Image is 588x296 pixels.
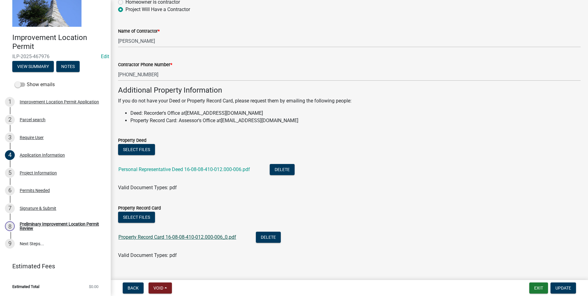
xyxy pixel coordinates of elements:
div: 3 [5,133,15,142]
span: Back [128,286,139,290]
div: 7 [5,203,15,213]
a: Property Record Card 16-08-08-410-012.000-006_0.pdf [118,234,236,240]
wm-modal-confirm: Edit Application Number [101,54,109,59]
span: Update [555,286,571,290]
div: 8 [5,221,15,231]
button: View Summary [12,61,54,72]
label: Contractor Phone Number [118,63,172,67]
div: 6 [5,186,15,195]
button: Notes [56,61,80,72]
button: Exit [529,282,548,294]
div: Signature & Submit [20,206,56,210]
span: Estimated Total [12,285,39,289]
button: Update [550,282,576,294]
div: Improvement Location Permit Application [20,100,99,104]
wm-modal-confirm: Delete Document [270,167,295,173]
label: Name of Contractor [118,29,160,34]
button: Delete [256,232,281,243]
div: Permits Needed [20,188,50,193]
a: Edit [101,54,109,59]
button: Delete [270,164,295,175]
wm-modal-confirm: Summary [12,64,54,69]
wm-modal-confirm: Notes [56,64,80,69]
span: ILP-2025-467976 [12,54,98,59]
button: Select files [118,144,155,155]
h4: Additional Property Information [118,86,581,95]
li: Property Record Card: Assessor's Office at [130,117,581,124]
div: 2 [5,115,15,125]
a: Estimated Fees [5,260,101,272]
a: Personal Representative Deed 16-08-08-410-012.000-006.pdf [118,166,250,172]
div: 1 [5,97,15,107]
a: [EMAIL_ADDRESS][DOMAIN_NAME] [185,110,263,116]
li: Deed: Recorder's Office at [130,110,581,117]
button: Back [123,282,144,294]
div: Preliminary Improvement Location Permit Review [20,222,101,230]
button: Void [149,282,172,294]
a: [EMAIL_ADDRESS][DOMAIN_NAME] [221,118,298,123]
div: Project Information [20,171,57,175]
p: If you do not have your Deed or Property Record Card, please request them by emailing the followi... [118,97,581,105]
span: Void [153,286,163,290]
label: Project Will Have a Contractor [125,6,190,13]
span: Valid Document Types: pdf [118,185,177,190]
label: Property Deed [118,138,146,143]
label: Property Record Card [118,206,161,210]
button: Select files [118,212,155,223]
div: Require User [20,135,44,140]
span: $0.00 [89,285,98,289]
h4: Improvement Location Permit [12,33,106,51]
div: 5 [5,168,15,178]
label: Show emails [15,81,55,88]
wm-modal-confirm: Delete Document [256,235,281,241]
div: 4 [5,150,15,160]
div: Parcel search [20,118,46,122]
div: 9 [5,239,15,249]
div: Application Information [20,153,65,157]
span: Valid Document Types: pdf [118,252,177,258]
